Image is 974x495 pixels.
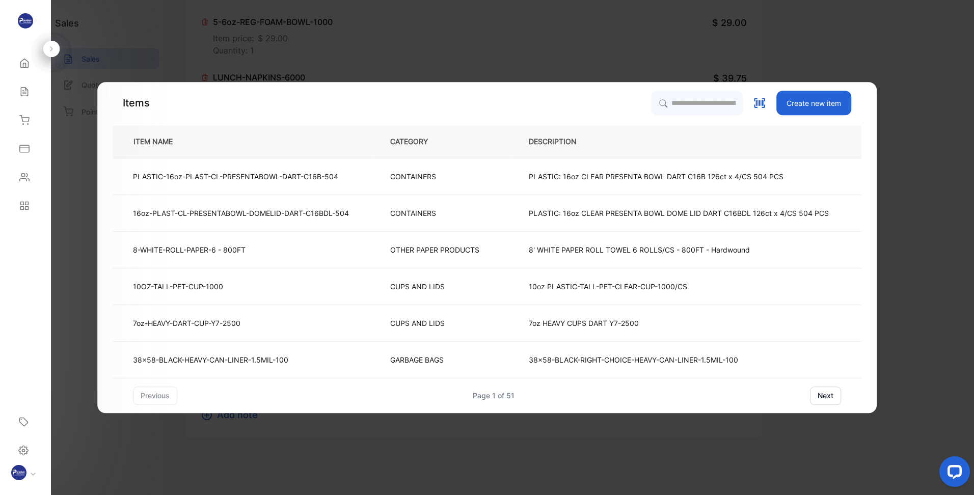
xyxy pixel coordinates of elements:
[129,136,189,147] p: ITEM NAME
[529,136,593,147] p: DESCRIPTION
[529,281,687,292] p: 10oz PLASTIC-TALL-PET-CLEAR-CUP-1000/CS
[810,387,841,405] button: next
[390,244,479,255] p: OTHER PAPER PRODUCTS
[390,136,444,147] p: CATEGORY
[390,354,444,365] p: GARBAGE BAGS
[123,95,150,111] p: Items
[529,171,783,182] p: PLASTIC: 16oz CLEAR PRESENTA BOWL DART C16B 126ct x 4/CS 504 PCS
[133,244,246,255] p: 8-WHITE-ROLL-PAPER-6 - 800FT
[133,281,223,292] p: 10OZ-TALL-PET-CUP-1000
[133,208,349,218] p: 16oz-PLAST-CL-PRESENTABOWL-DOMELID-DART-C16BDL-504
[473,390,515,401] div: Page 1 of 51
[390,318,445,328] p: CUPS AND LIDS
[529,318,640,328] p: 7oz HEAVY CUPS DART Y7-2500
[133,318,240,328] p: 7oz-HEAVY-DART-CUP-Y7-2500
[931,452,974,495] iframe: LiveChat chat widget
[776,91,851,115] button: Create new item
[18,13,33,29] img: logo
[390,281,445,292] p: CUPS AND LIDS
[529,354,738,365] p: 38x58-BLACK-RIGHT-CHOICE-HEAVY-CAN-LINER-1.5MIL-100
[11,465,26,480] img: profile
[390,208,436,218] p: CONTAINERS
[390,171,436,182] p: CONTAINERS
[529,244,750,255] p: 8' WHITE PAPER ROLL TOWEL 6 ROLLS/CS - 800FT - Hardwound
[133,354,288,365] p: 38x58-BLACK-HEAVY-CAN-LINER-1.5MIL-100
[529,208,829,218] p: PLASTIC: 16oz CLEAR PRESENTA BOWL DOME LID DART C16BDL 126ct x 4/CS 504 PCS
[133,171,338,182] p: PLASTIC-16oz-PLAST-CL-PRESENTABOWL-DART-C16B-504
[133,387,177,405] button: previous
